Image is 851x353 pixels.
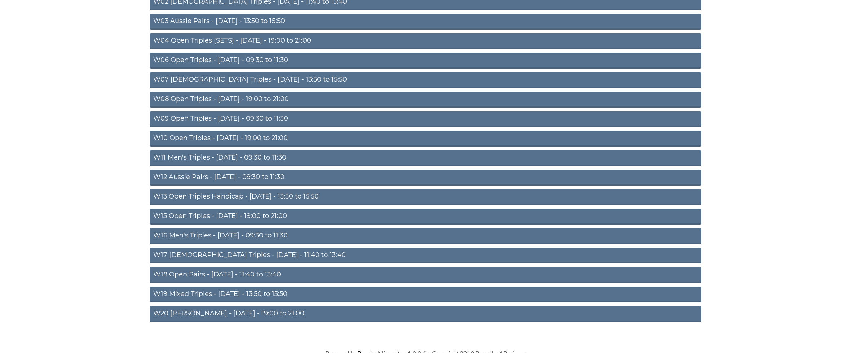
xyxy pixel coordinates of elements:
[150,267,701,283] a: W18 Open Pairs - [DATE] - 11:40 to 13:40
[150,248,701,263] a: W17 [DEMOGRAPHIC_DATA] Triples - [DATE] - 11:40 to 13:40
[150,92,701,108] a: W08 Open Triples - [DATE] - 19:00 to 21:00
[150,72,701,88] a: W07 [DEMOGRAPHIC_DATA] Triples - [DATE] - 13:50 to 15:50
[150,14,701,30] a: W03 Aussie Pairs - [DATE] - 13:50 to 15:50
[150,209,701,225] a: W15 Open Triples - [DATE] - 19:00 to 21:00
[150,53,701,69] a: W06 Open Triples - [DATE] - 09:30 to 11:30
[150,228,701,244] a: W16 Men's Triples - [DATE] - 09:30 to 11:30
[150,33,701,49] a: W04 Open Triples (SETS) - [DATE] - 19:00 to 21:00
[150,287,701,302] a: W19 Mixed Triples - [DATE] - 13:50 to 15:50
[150,170,701,186] a: W12 Aussie Pairs - [DATE] - 09:30 to 11:30
[150,189,701,205] a: W13 Open Triples Handicap - [DATE] - 13:50 to 15:50
[150,150,701,166] a: W11 Men's Triples - [DATE] - 09:30 to 11:30
[150,306,701,322] a: W20 [PERSON_NAME] - [DATE] - 19:00 to 21:00
[150,131,701,147] a: W10 Open Triples - [DATE] - 19:00 to 21:00
[150,111,701,127] a: W09 Open Triples - [DATE] - 09:30 to 11:30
